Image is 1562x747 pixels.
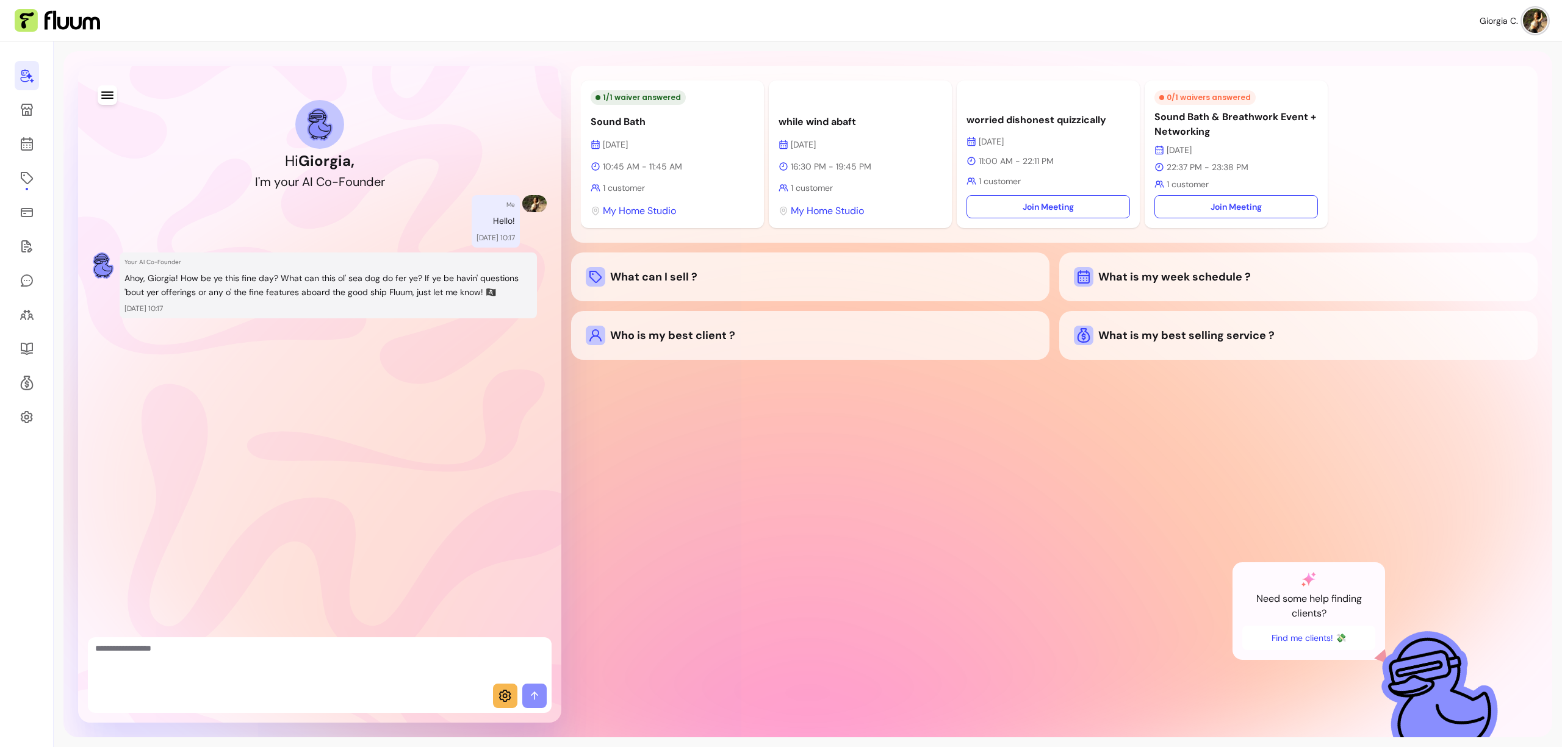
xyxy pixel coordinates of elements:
[124,257,532,266] p: Your AI Co-Founder
[15,402,39,432] a: Settings
[1242,626,1375,650] button: Find me clients! 💸
[1480,15,1518,27] span: Giorgia C.
[255,173,385,190] h2: I'm your AI Co-Founder
[374,173,381,190] div: e
[381,173,385,190] div: r
[791,204,864,218] span: My Home Studio
[966,135,1130,148] p: [DATE]
[779,115,942,129] p: while wind abaft
[15,232,39,261] a: Waivers
[339,173,345,190] div: F
[15,61,39,90] a: Home
[1154,90,1256,105] div: 0 / 1 waivers answered
[258,173,260,190] div: '
[779,138,942,151] p: [DATE]
[124,271,532,299] p: Ahoy, Giorgia! How be ye this fine day? What can this ol' sea dog do fer ye? If ye be havin' ques...
[779,182,942,194] p: 1 customer
[353,173,359,190] div: u
[15,266,39,295] a: My Messages
[260,173,271,190] div: m
[1074,267,1523,287] div: What is my week schedule ?
[15,198,39,227] a: Sales
[1074,326,1523,345] div: What is my best selling service ?
[591,90,686,105] div: 1 / 1 waiver answered
[591,115,754,129] p: Sound Bath
[15,129,39,159] a: Calendar
[1154,161,1318,173] p: 22:37 PM - 23:38 PM
[345,173,353,190] div: o
[1154,110,1318,139] p: Sound Bath & Breathwork Event + Networking
[281,173,288,190] div: o
[359,173,366,190] div: n
[779,160,942,173] p: 16:30 PM - 19:45 PM
[591,138,754,151] p: [DATE]
[295,173,299,190] div: r
[316,173,325,190] div: C
[1301,572,1316,587] img: AI Co-Founder gradient star
[1480,9,1547,33] button: avatarGiorgia C.
[966,195,1130,218] a: Join Meeting
[477,233,515,243] p: [DATE] 10:17
[274,173,281,190] div: y
[15,95,39,124] a: My Page
[586,267,1035,287] div: What can I sell ?
[95,642,544,679] textarea: Ask me anything...
[15,300,39,329] a: Clients
[522,195,547,212] img: Provider image
[255,173,258,190] div: I
[307,108,333,140] img: AI Co-Founder avatar
[285,151,355,171] h1: Hi
[124,304,532,313] p: [DATE] 10:17
[1523,9,1547,33] img: avatar
[966,155,1130,167] p: 11:00 AM - 22:11 PM
[15,163,39,193] a: Offerings
[591,160,754,173] p: 10:45 AM - 11:45 AM
[506,200,515,209] p: Me
[1154,178,1318,190] p: 1 customer
[1242,592,1375,621] p: Need some help finding clients?
[603,204,676,218] span: My Home Studio
[15,368,39,398] a: Refer & Earn
[966,113,1130,127] p: worried dishonest quizzically
[1154,195,1318,218] a: Join Meeting
[966,175,1130,187] p: 1 customer
[93,252,113,279] img: AI Co-Founder avatar
[302,173,310,190] div: A
[298,151,355,170] b: Giorgia ,
[15,334,39,363] a: Resources
[15,9,100,32] img: Fluum Logo
[493,214,515,228] p: Hello!
[310,173,313,190] div: I
[325,173,332,190] div: o
[288,173,295,190] div: u
[1154,144,1318,156] p: [DATE]
[366,173,374,190] div: d
[591,182,754,194] p: 1 customer
[332,173,339,190] div: -
[586,326,1035,345] div: Who is my best client ?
